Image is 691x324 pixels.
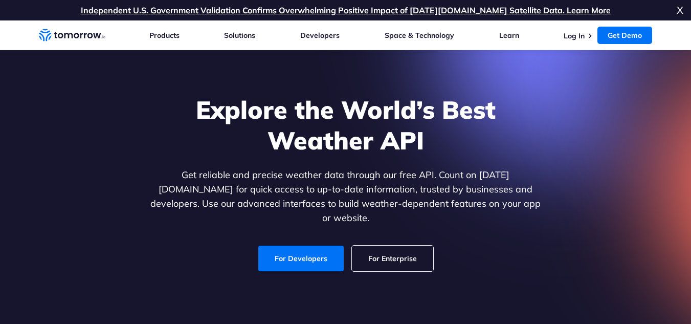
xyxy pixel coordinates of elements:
a: Developers [300,31,340,40]
a: Home link [39,28,105,43]
a: For Developers [258,246,344,271]
a: Get Demo [597,27,652,44]
a: Space & Technology [385,31,454,40]
p: Get reliable and precise weather data through our free API. Count on [DATE][DOMAIN_NAME] for quic... [148,168,543,225]
a: Independent U.S. Government Validation Confirms Overwhelming Positive Impact of [DATE][DOMAIN_NAM... [81,5,611,15]
a: Solutions [224,31,255,40]
a: Log In [564,31,585,40]
h1: Explore the World’s Best Weather API [148,94,543,156]
a: For Enterprise [352,246,433,271]
a: Products [149,31,180,40]
a: Learn [499,31,519,40]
